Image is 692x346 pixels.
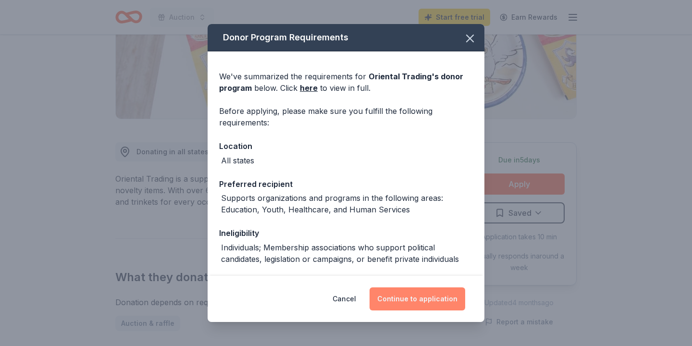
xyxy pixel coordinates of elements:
[221,192,473,215] div: Supports organizations and programs in the following areas: Education, Youth, Healthcare, and Hum...
[221,242,473,265] div: Individuals; Membership associations who support political candidates, legislation or campaigns, ...
[333,287,356,310] button: Cancel
[370,287,465,310] button: Continue to application
[219,105,473,128] div: Before applying, please make sure you fulfill the following requirements:
[300,82,318,94] a: here
[219,71,473,94] div: We've summarized the requirements for below. Click to view in full.
[219,227,473,239] div: Ineligibility
[221,155,254,166] div: All states
[219,178,473,190] div: Preferred recipient
[219,140,473,152] div: Location
[208,24,484,51] div: Donor Program Requirements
